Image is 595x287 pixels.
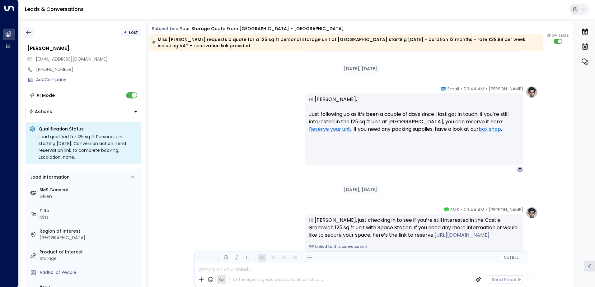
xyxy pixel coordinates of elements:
[40,193,139,200] div: Given
[526,207,538,219] img: profile-logo.png
[39,133,138,161] div: Lead qualified for 125 sq ft Personal unit starting [DATE]. Conversion action: send reservation l...
[486,86,487,92] span: •
[517,166,523,173] div: T
[504,255,518,260] span: Cc Bcc
[40,187,139,193] label: SMS Consent
[40,235,139,241] div: [GEOGRAPHIC_DATA]
[36,56,108,62] span: tonyat1995@gmail.com
[309,125,351,133] a: Reserve your unit
[152,36,539,49] div: Miss [PERSON_NAME] requests a quote for a 125 sq ft personal storage unit at [GEOGRAPHIC_DATA] st...
[510,255,511,260] span: |
[434,231,490,239] a: [URL][DOMAIN_NAME]
[36,56,108,62] span: [EMAIL_ADDRESS][DOMAIN_NAME]
[36,76,141,83] div: AddCompany
[207,254,215,262] button: Redo
[196,254,204,262] button: Undo
[450,207,459,213] span: SMS
[479,125,501,133] a: box shop
[501,255,521,261] button: Cc|Bcc
[124,27,127,38] div: •
[461,207,462,213] span: •
[40,228,139,235] label: Region of Interest
[464,207,484,213] span: 09:44 AM
[26,106,141,117] div: Button group with a nested menu
[461,86,462,92] span: •
[129,29,138,35] span: Lost
[40,255,139,262] div: Storage
[489,86,523,92] span: [PERSON_NAME]
[180,25,344,32] div: Your storage quote from [GEOGRAPHIC_DATA] - [GEOGRAPHIC_DATA]
[526,86,538,98] img: profile-logo.png
[26,106,141,117] button: Actions
[29,109,52,114] div: Actions
[341,64,380,73] div: [DATE], [DATE]
[309,244,519,249] a: Linked to this conversation
[40,269,139,276] div: AddNo. of People
[152,25,179,32] span: Subject Line:
[40,249,139,255] label: Product of Interest
[40,214,139,221] div: Miss
[233,277,324,282] div: The agent signature is added automatically
[341,185,380,194] div: [DATE], [DATE]
[40,207,139,214] label: Title
[486,207,487,213] span: •
[36,92,55,98] div: AI Mode
[489,207,523,213] span: [PERSON_NAME]
[464,86,484,92] span: 09:44 AM
[547,33,569,38] span: Show Texts
[36,66,141,73] div: [PHONE_NUMBER]
[28,174,70,180] div: Lead Information
[309,216,519,239] div: Hi [PERSON_NAME], just checking in to see if you’re still interested in the Castle Bromwich 125 s...
[309,96,519,140] p: Hi [PERSON_NAME], Just following up as it’s been a couple of days since I last got in touch. If y...
[27,45,141,52] div: [PERSON_NAME]
[25,6,84,13] a: Leads & Conversations
[447,86,459,92] span: Email
[39,126,138,132] p: Qualification Status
